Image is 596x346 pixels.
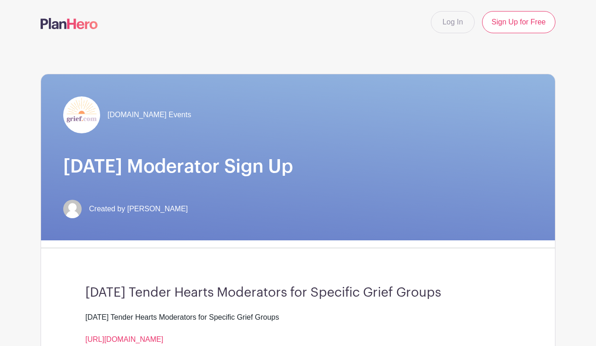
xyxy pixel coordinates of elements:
a: Sign Up for Free [482,11,555,33]
a: [URL][DOMAIN_NAME] [85,335,163,343]
h1: [DATE] Moderator Sign Up [63,155,533,178]
span: [DOMAIN_NAME] Events [107,109,191,120]
img: default-ce2991bfa6775e67f084385cd625a349d9dcbb7a52a09fb2fda1e96e2d18dcdb.png [63,200,82,218]
span: Created by [PERSON_NAME] [89,203,188,215]
img: grief-logo-planhero.png [63,96,100,133]
a: Log In [431,11,474,33]
h3: [DATE] Tender Hearts Moderators for Specific Grief Groups [85,285,511,301]
img: logo-507f7623f17ff9eddc593b1ce0a138ce2505c220e1c5a4e2b4648c50719b7d32.svg [41,18,98,29]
